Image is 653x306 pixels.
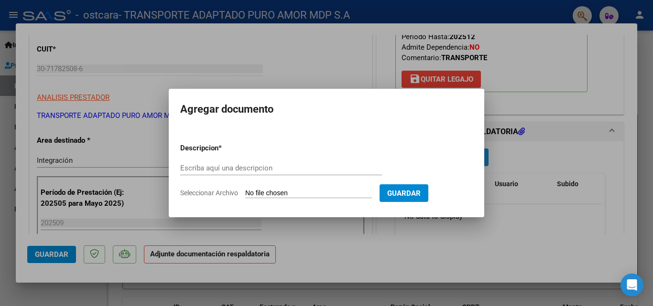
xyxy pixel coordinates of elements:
span: Seleccionar Archivo [180,189,238,197]
p: Descripcion [180,143,268,154]
span: Guardar [387,189,421,198]
button: Guardar [380,184,428,202]
h2: Agregar documento [180,100,473,118]
div: Open Intercom Messenger [620,274,643,296]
